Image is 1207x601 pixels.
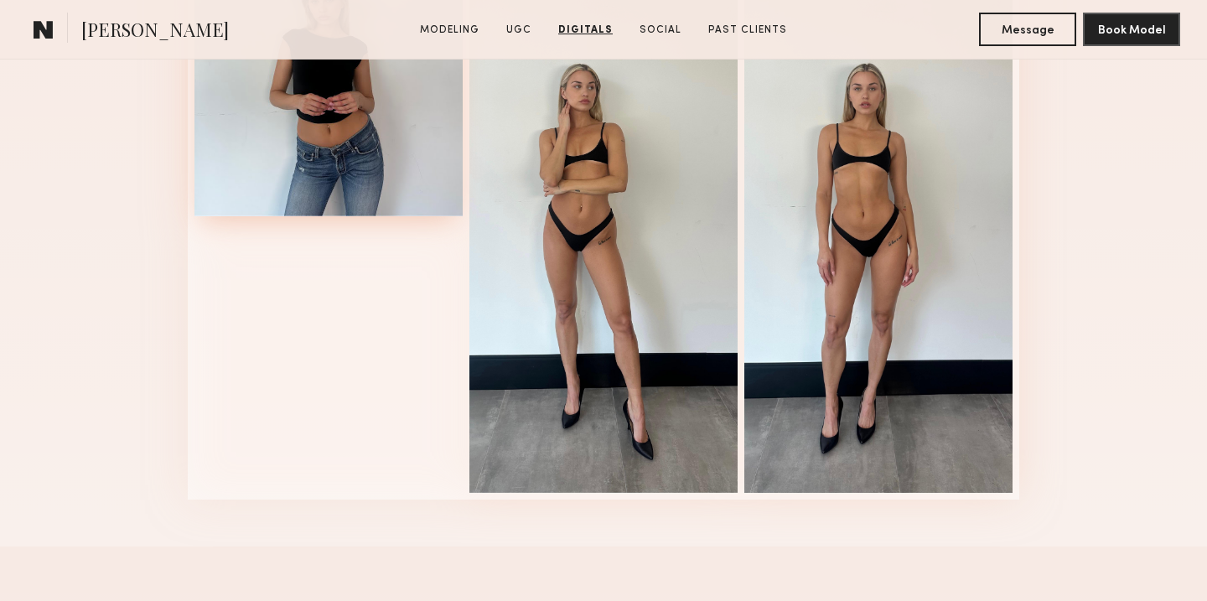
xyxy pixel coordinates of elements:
a: Book Model [1083,22,1180,36]
a: Digitals [552,23,619,38]
a: Past Clients [702,23,794,38]
span: [PERSON_NAME] [81,17,229,46]
button: Message [979,13,1076,46]
a: Social [633,23,688,38]
button: Book Model [1083,13,1180,46]
a: Modeling [413,23,486,38]
a: UGC [500,23,538,38]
